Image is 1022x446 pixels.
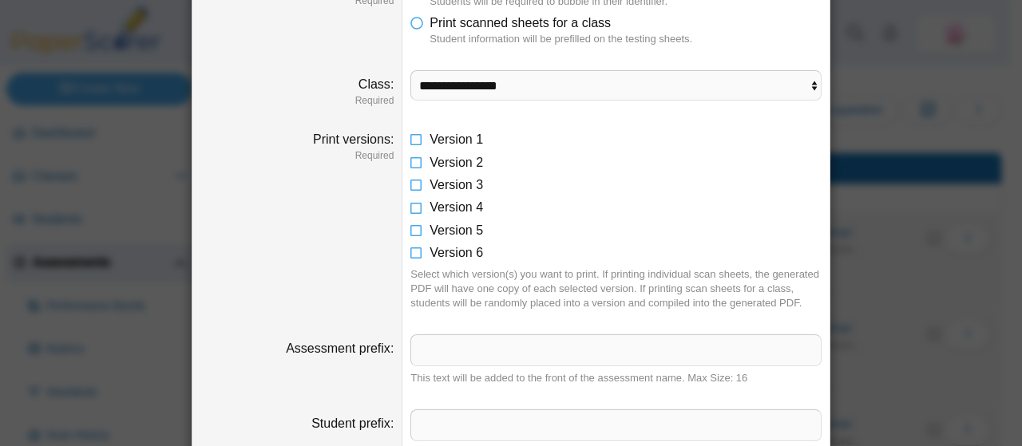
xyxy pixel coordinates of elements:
[286,341,394,355] label: Assessment prefix
[200,94,394,108] dfn: Required
[313,132,394,146] label: Print versions
[430,132,483,146] span: Version 1
[430,200,483,214] span: Version 4
[358,77,394,91] label: Class
[430,178,483,191] span: Version 3
[430,32,822,46] dfn: Student information will be prefilled on the testing sheets.
[430,16,611,30] span: Print scanned sheets for a class
[200,149,394,163] dfn: Required
[410,371,822,385] div: This text will be added to the front of the assessment name. Max Size: 16
[430,156,483,169] span: Version 2
[311,416,394,430] label: Student prefix
[430,223,483,237] span: Version 5
[410,267,822,311] div: Select which version(s) you want to print. If printing individual scan sheets, the generated PDF ...
[430,246,483,259] span: Version 6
